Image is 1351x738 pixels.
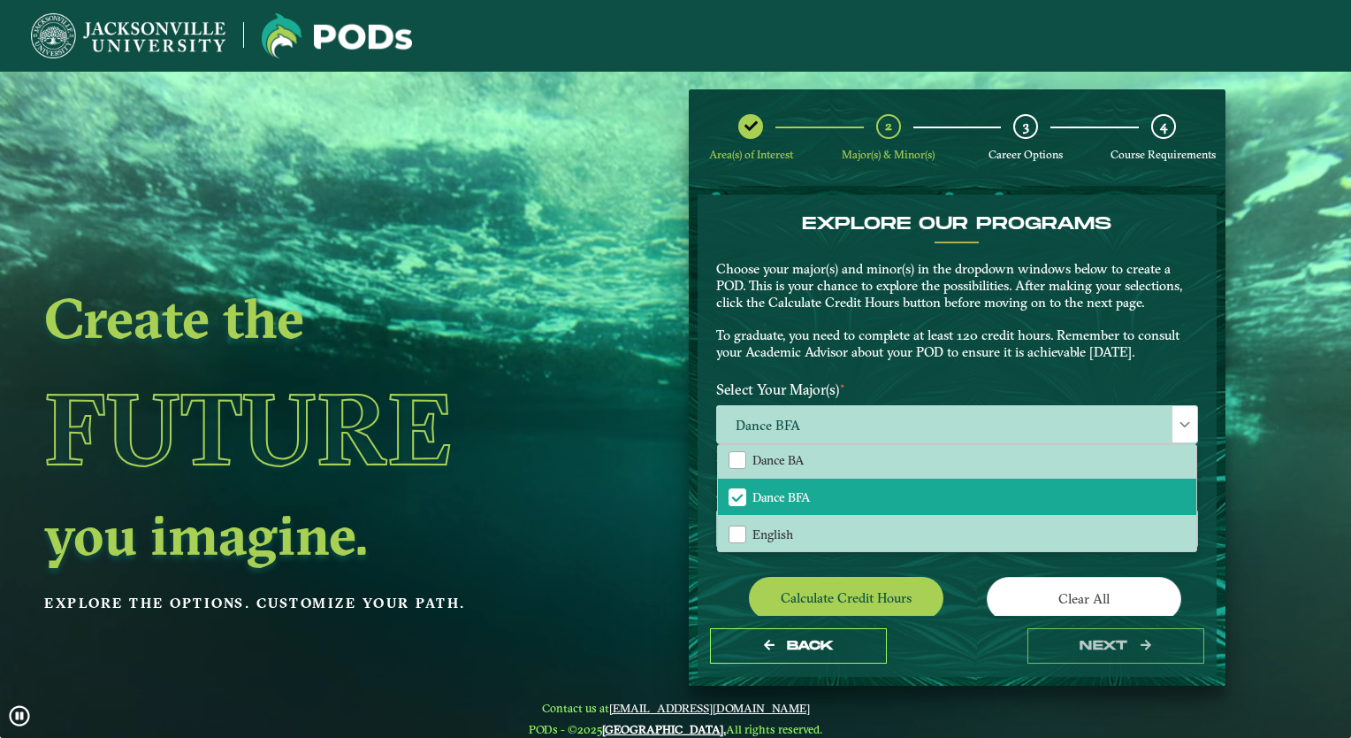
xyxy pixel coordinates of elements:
span: Area(s) of Interest [709,148,793,161]
span: Course Requirements [1111,148,1216,161]
li: Dance BA [718,442,1196,479]
p: Please select at least one Major [716,449,1198,465]
li: Dance BFA [718,479,1196,516]
button: Back [710,628,887,665]
h2: you imagine. [44,510,564,559]
span: PODs - ©2025 All rights reserved. [529,722,822,736]
span: 4 [1160,118,1167,135]
h4: EXPLORE OUR PROGRAMS [716,213,1198,234]
h1: Future [44,349,564,510]
span: Major(s) & Minor(s) [842,148,935,161]
span: Dance BFA [752,489,810,505]
button: next [1027,628,1204,665]
li: English [718,515,1196,552]
a: [EMAIL_ADDRESS][DOMAIN_NAME] [609,701,810,715]
span: Contact us at [529,701,822,715]
button: Calculate credit hours [749,577,943,619]
label: Select Your Major(s) [703,373,1211,406]
img: Jacksonville University logo [262,13,412,58]
h2: Create the [44,293,564,342]
span: Dance BFA [717,406,1197,444]
span: Career Options [988,148,1063,161]
span: 2 [885,118,892,135]
span: Dance BA [752,452,804,468]
span: 3 [1023,118,1029,135]
button: Clear All [987,577,1181,620]
img: Jacksonville University logo [31,13,225,58]
span: Back [787,638,834,653]
p: Explore the options. Customize your path. [44,590,564,617]
a: [GEOGRAPHIC_DATA]. [602,722,726,736]
p: Choose your major(s) and minor(s) in the dropdown windows below to create a POD. This is your cha... [716,261,1198,361]
sup: ⋆ [839,379,846,392]
label: Select Your Minor(s) [703,477,1211,510]
span: English [752,527,793,542]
